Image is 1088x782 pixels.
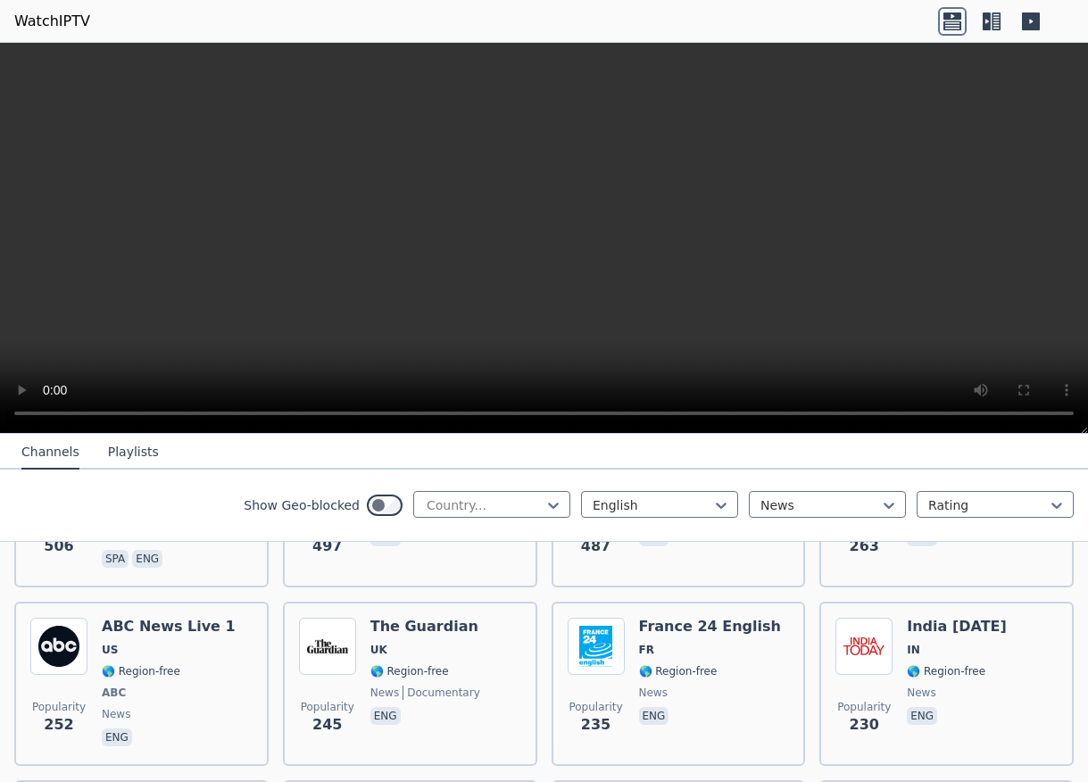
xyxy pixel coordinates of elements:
p: spa [102,550,129,568]
span: US [102,643,118,657]
span: 🌎 Region-free [370,664,449,678]
p: eng [102,728,132,746]
p: eng [639,707,669,725]
span: IN [907,643,920,657]
span: FR [639,643,654,657]
span: Popularity [837,700,891,714]
p: eng [370,707,401,725]
span: documentary [403,686,480,700]
span: 235 [581,714,610,736]
h6: India [DATE] [907,618,1007,636]
span: 245 [312,714,342,736]
h6: ABC News Live 1 [102,618,236,636]
img: India Today [835,618,893,675]
span: news [907,686,935,700]
h6: The Guardian [370,618,480,636]
span: UK [370,643,387,657]
button: Channels [21,436,79,470]
span: Popularity [569,700,622,714]
span: 🌎 Region-free [102,664,180,678]
h6: France 24 English [639,618,781,636]
span: 497 [312,536,342,557]
span: 🌎 Region-free [907,664,985,678]
span: 263 [850,536,879,557]
p: eng [132,550,162,568]
span: ABC [102,686,126,700]
label: Show Geo-blocked [244,496,360,514]
img: France 24 English [568,618,625,675]
span: 🌎 Region-free [639,664,718,678]
img: ABC News Live 1 [30,618,87,675]
span: 487 [581,536,610,557]
span: news [639,686,668,700]
span: news [370,686,399,700]
span: 230 [850,714,879,736]
img: The Guardian [299,618,356,675]
p: eng [907,707,937,725]
span: Popularity [32,700,86,714]
a: WatchIPTV [14,11,90,32]
span: 252 [44,714,73,736]
span: news [102,707,130,721]
button: Playlists [108,436,159,470]
span: Popularity [301,700,354,714]
span: 506 [44,536,73,557]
